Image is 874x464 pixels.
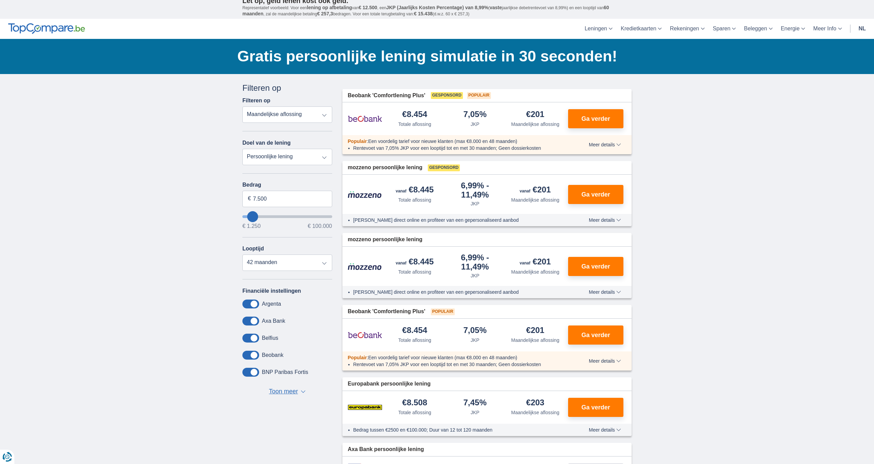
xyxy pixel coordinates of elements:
[353,145,564,151] li: Rentevoet van 7,05% JKP voor een looptijd tot en met 30 maanden; Geen dossierkosten
[348,263,382,270] img: product.pl.alt Mozzeno
[855,19,870,39] a: nl
[237,46,632,67] h1: Gratis persoonlijke lening simulatie in 30 seconden!
[448,253,503,271] div: 6,99%
[348,308,425,316] span: Beobank 'Comfortlening Plus'
[584,142,626,147] button: Meer details
[428,164,460,171] span: Gesponsord
[414,11,433,16] span: € 15.438
[463,110,487,119] div: 7,05%
[666,19,708,39] a: Rekeningen
[262,369,308,375] label: BNP Paribas Fortis
[353,426,564,433] li: Bedrag tussen €2500 en €100.000; Duur van 12 tot 120 maanden
[520,186,551,195] div: €201
[526,398,544,408] div: €203
[301,390,306,393] span: ▼
[584,217,626,223] button: Meer details
[581,404,610,410] span: Ga verder
[317,11,333,16] span: € 257,3
[470,121,479,128] div: JKP
[368,139,517,144] span: Een voordelig tarief voor nieuwe klanten (max €8.000 en 48 maanden)
[242,288,301,294] label: Financiële instellingen
[581,263,610,270] span: Ga verder
[581,116,610,122] span: Ga verder
[431,92,463,99] span: Gesponsord
[386,5,489,10] span: JKP (Jaarlijks Kosten Percentage) van 8,99%
[777,19,809,39] a: Energie
[584,358,626,364] button: Meer details
[348,380,431,388] span: Europabank persoonlijke lening
[348,399,382,416] img: product.pl.alt Europabank
[348,139,367,144] span: Populair
[511,409,559,416] div: Maandelijkse aflossing
[358,5,377,10] span: € 12.500
[740,19,777,39] a: Beleggen
[568,109,623,128] button: Ga verder
[242,182,332,188] label: Bedrag
[511,269,559,275] div: Maandelijkse aflossing
[353,289,564,295] li: [PERSON_NAME] direct online en profiteer van een gepersonaliseerd aanbod
[242,98,270,104] label: Filteren op
[262,335,278,341] label: Belfius
[463,398,487,408] div: 7,45%
[242,223,260,229] span: € 1.250
[348,327,382,344] img: product.pl.alt Beobank
[431,308,455,315] span: Populair
[262,318,285,324] label: Axa Bank
[348,236,423,244] span: mozzeno persoonlijke lening
[262,301,281,307] label: Argenta
[809,19,846,39] a: Meer Info
[568,325,623,345] button: Ga verder
[242,215,332,218] input: wantToBorrow
[262,352,283,358] label: Beobank
[589,359,621,363] span: Meer details
[242,82,332,94] div: Filteren op
[402,398,427,408] div: €8.508
[470,272,479,279] div: JKP
[580,19,617,39] a: Leningen
[398,269,431,275] div: Totale aflossing
[470,409,479,416] div: JKP
[520,258,551,267] div: €201
[242,246,264,252] label: Looptijd
[568,185,623,204] button: Ga verder
[526,110,544,119] div: €201
[398,121,431,128] div: Totale aflossing
[589,427,621,432] span: Meer details
[269,387,298,396] span: Toon meer
[242,140,291,146] label: Doel van de lening
[511,197,559,203] div: Maandelijkse aflossing
[589,290,621,294] span: Meer details
[584,289,626,295] button: Meer details
[348,355,367,360] span: Populair
[589,142,621,147] span: Meer details
[242,5,609,16] span: 60 maanden
[396,258,434,267] div: €8.445
[242,5,632,17] p: Representatief voorbeeld: Voor een van , een ( jaarlijkse debetrentevoet van 8,99%) en een loopti...
[348,191,382,198] img: product.pl.alt Mozzeno
[248,195,251,203] span: €
[467,92,491,99] span: Populair
[470,200,479,207] div: JKP
[568,398,623,417] button: Ga verder
[448,182,503,199] div: 6,99%
[308,223,332,229] span: € 100.000
[511,337,559,344] div: Maandelijkse aflossing
[589,218,621,222] span: Meer details
[398,409,431,416] div: Totale aflossing
[463,326,487,335] div: 7,05%
[307,5,352,10] span: lening op afbetaling
[348,110,382,127] img: product.pl.alt Beobank
[709,19,740,39] a: Sparen
[568,257,623,276] button: Ga verder
[342,354,569,361] div: :
[348,92,425,100] span: Beobank 'Comfortlening Plus'
[348,164,423,172] span: mozzeno persoonlijke lening
[581,191,610,198] span: Ga verder
[526,326,544,335] div: €201
[511,121,559,128] div: Maandelijkse aflossing
[348,446,424,453] span: Axa Bank persoonlijke lening
[267,387,308,396] button: Toon meer ▼
[353,217,564,223] li: [PERSON_NAME] direct online en profiteer van een gepersonaliseerd aanbod
[402,110,427,119] div: €8.454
